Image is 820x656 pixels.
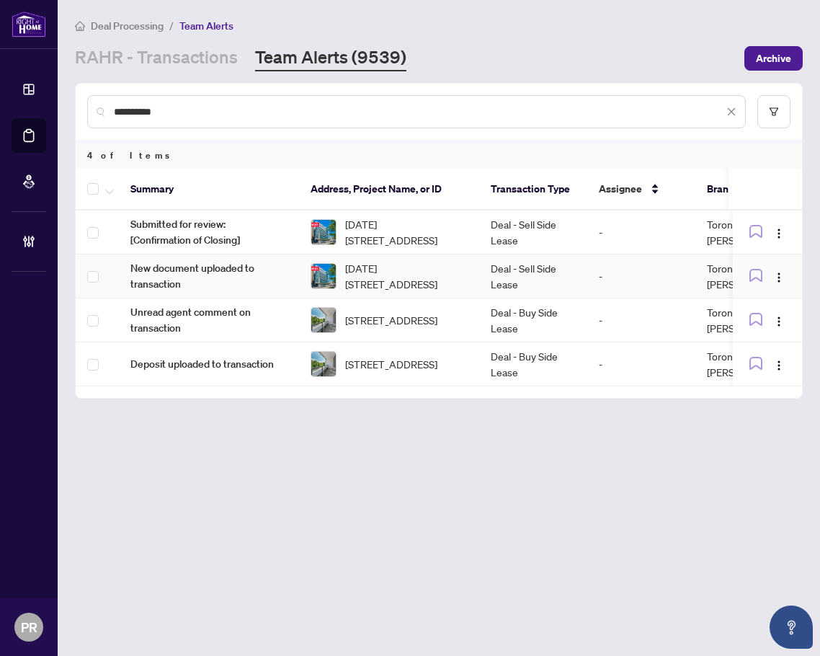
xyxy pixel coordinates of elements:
th: Address, Project Name, or ID [299,169,479,210]
span: [STREET_ADDRESS] [345,312,437,328]
li: / [169,17,174,34]
img: logo [12,11,46,37]
img: Logo [773,228,785,239]
span: New document uploaded to transaction [130,260,288,292]
td: Deal - Sell Side Lease [479,254,587,298]
td: Deal - Sell Side Lease [479,210,587,254]
td: Toronto - [PERSON_NAME] [695,254,803,298]
th: Branch [695,169,803,210]
th: Transaction Type [479,169,587,210]
td: - [587,254,695,298]
span: Archive [756,47,791,70]
span: Submitted for review: [Confirmation of Closing] [130,216,288,248]
button: Logo [767,221,790,244]
span: PR [21,617,37,637]
img: thumbnail-img [311,264,336,288]
img: Logo [773,360,785,371]
span: Unread agent comment on transaction [130,304,288,336]
td: - [587,210,695,254]
button: Logo [767,309,790,332]
button: Logo [767,265,790,288]
td: Deal - Buy Side Lease [479,298,587,342]
span: [DATE][STREET_ADDRESS] [345,260,468,292]
span: home [75,21,85,31]
span: [STREET_ADDRESS] [345,356,437,372]
span: [DATE][STREET_ADDRESS] [345,216,468,248]
img: thumbnail-img [311,220,336,244]
span: Deal Processing [91,19,164,32]
span: filter [769,107,779,117]
th: Summary [119,169,299,210]
td: Toronto - [PERSON_NAME] [695,210,803,254]
button: filter [757,95,790,128]
td: Toronto - [PERSON_NAME] [695,342,803,386]
button: Open asap [770,606,813,649]
td: - [587,298,695,342]
a: Team Alerts (9539) [255,45,406,71]
img: Logo [773,316,785,327]
button: Logo [767,353,790,376]
a: RAHR - Transactions [75,45,238,71]
img: thumbnail-img [311,352,336,376]
span: Team Alerts [179,19,233,32]
div: 4 of Items [76,141,802,169]
img: Logo [773,272,785,283]
span: close [726,107,736,117]
button: Archive [744,46,803,71]
img: thumbnail-img [311,308,336,332]
span: Deposit uploaded to transaction [130,356,288,372]
span: Assignee [599,181,642,197]
td: Toronto - [PERSON_NAME] [695,298,803,342]
td: Deal - Buy Side Lease [479,342,587,386]
th: Assignee [587,169,695,210]
td: - [587,342,695,386]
